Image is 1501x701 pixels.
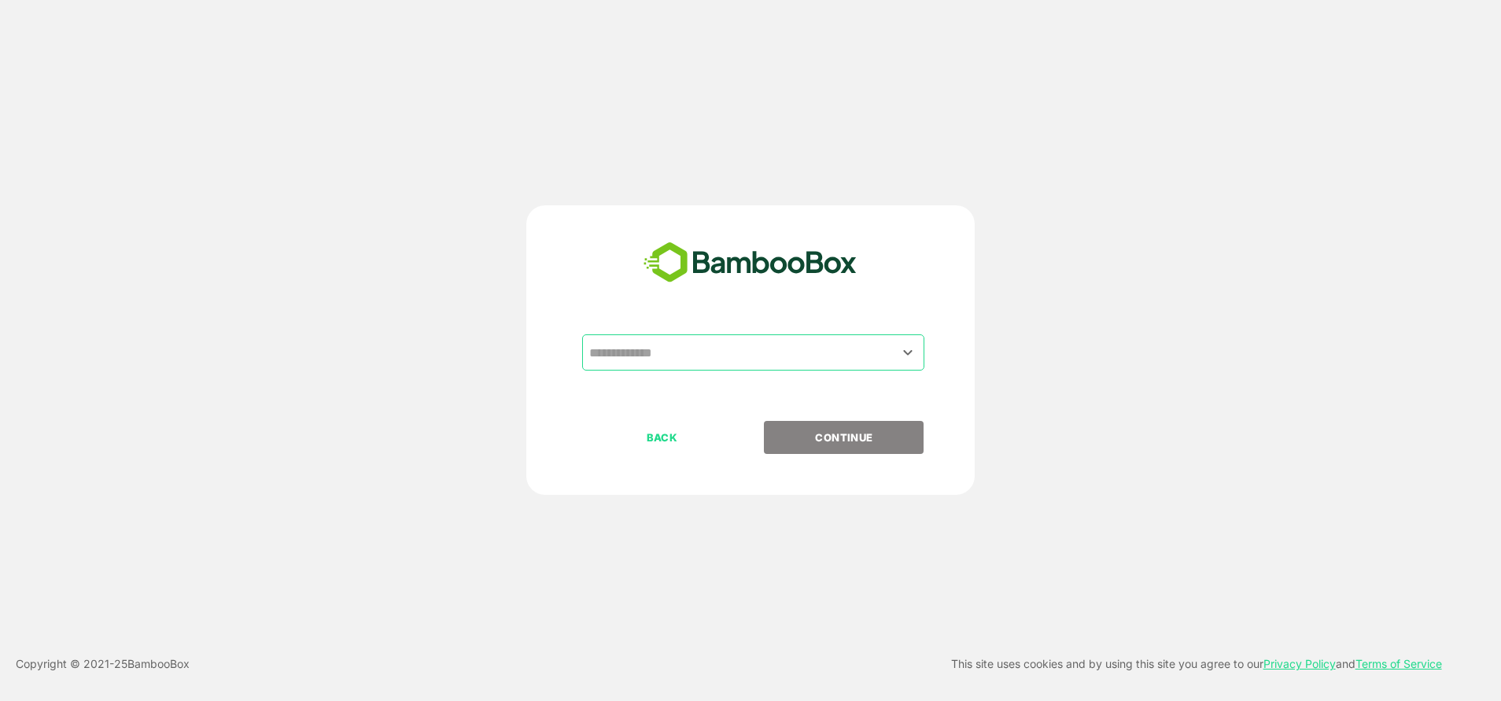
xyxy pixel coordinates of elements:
button: CONTINUE [764,421,924,454]
p: BACK [584,429,741,446]
img: bamboobox [635,237,865,289]
a: Privacy Policy [1263,657,1336,670]
p: CONTINUE [765,429,923,446]
p: This site uses cookies and by using this site you agree to our and [951,655,1442,673]
button: Open [898,341,919,363]
p: Copyright © 2021- 25 BambooBox [16,655,190,673]
button: BACK [582,421,742,454]
a: Terms of Service [1355,657,1442,670]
